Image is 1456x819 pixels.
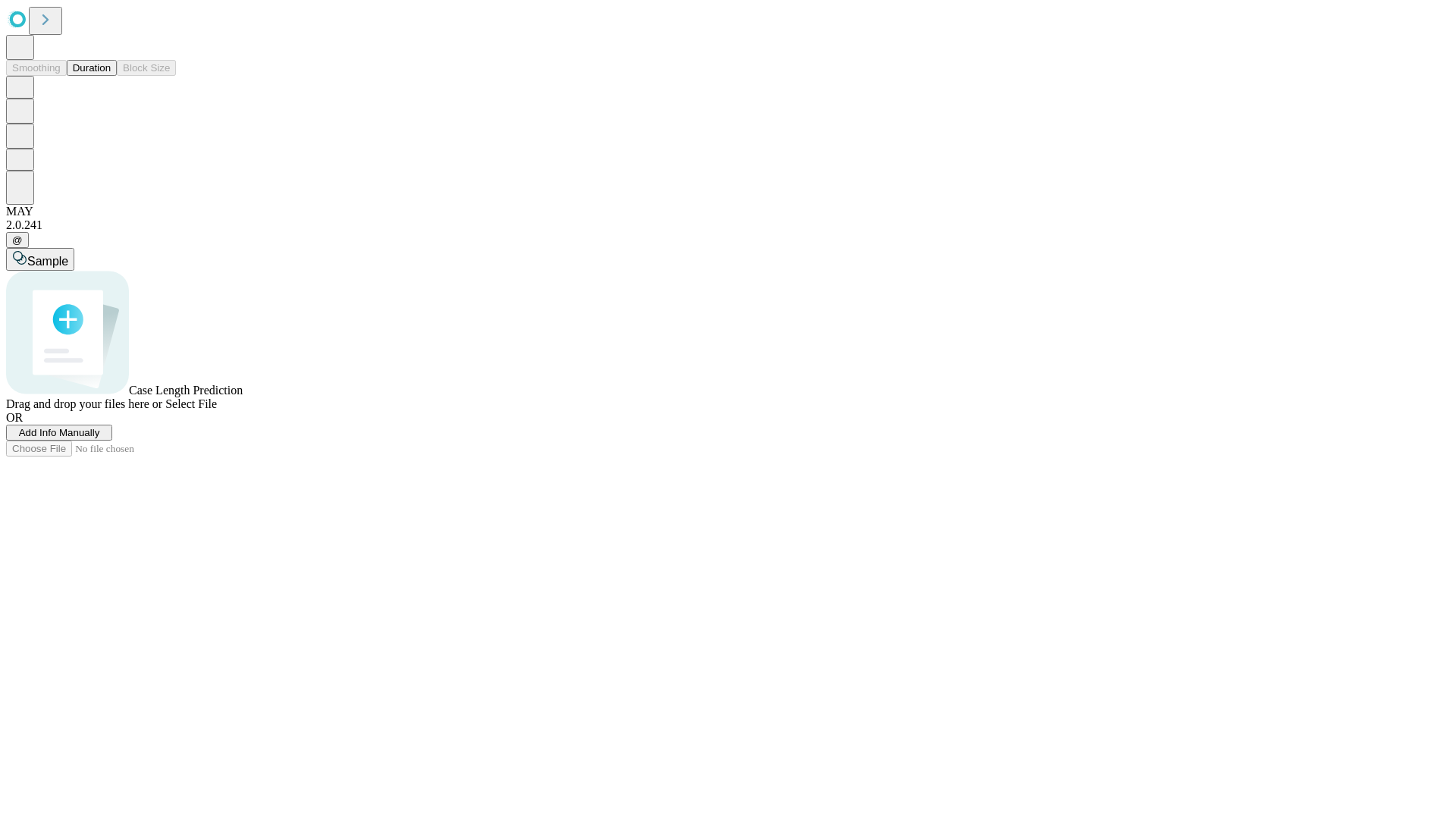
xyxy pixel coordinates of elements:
[6,248,74,271] button: Sample
[6,425,112,441] button: Add Info Manually
[27,255,68,268] span: Sample
[117,60,176,76] button: Block Size
[6,397,162,410] span: Drag and drop your files here or
[6,232,29,248] button: @
[6,411,23,424] span: OR
[6,218,1450,232] div: 2.0.241
[19,427,100,438] span: Add Info Manually
[12,234,23,246] span: @
[6,205,1450,218] div: MAY
[6,60,67,76] button: Smoothing
[67,60,117,76] button: Duration
[129,384,243,397] span: Case Length Prediction
[165,397,217,410] span: Select File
